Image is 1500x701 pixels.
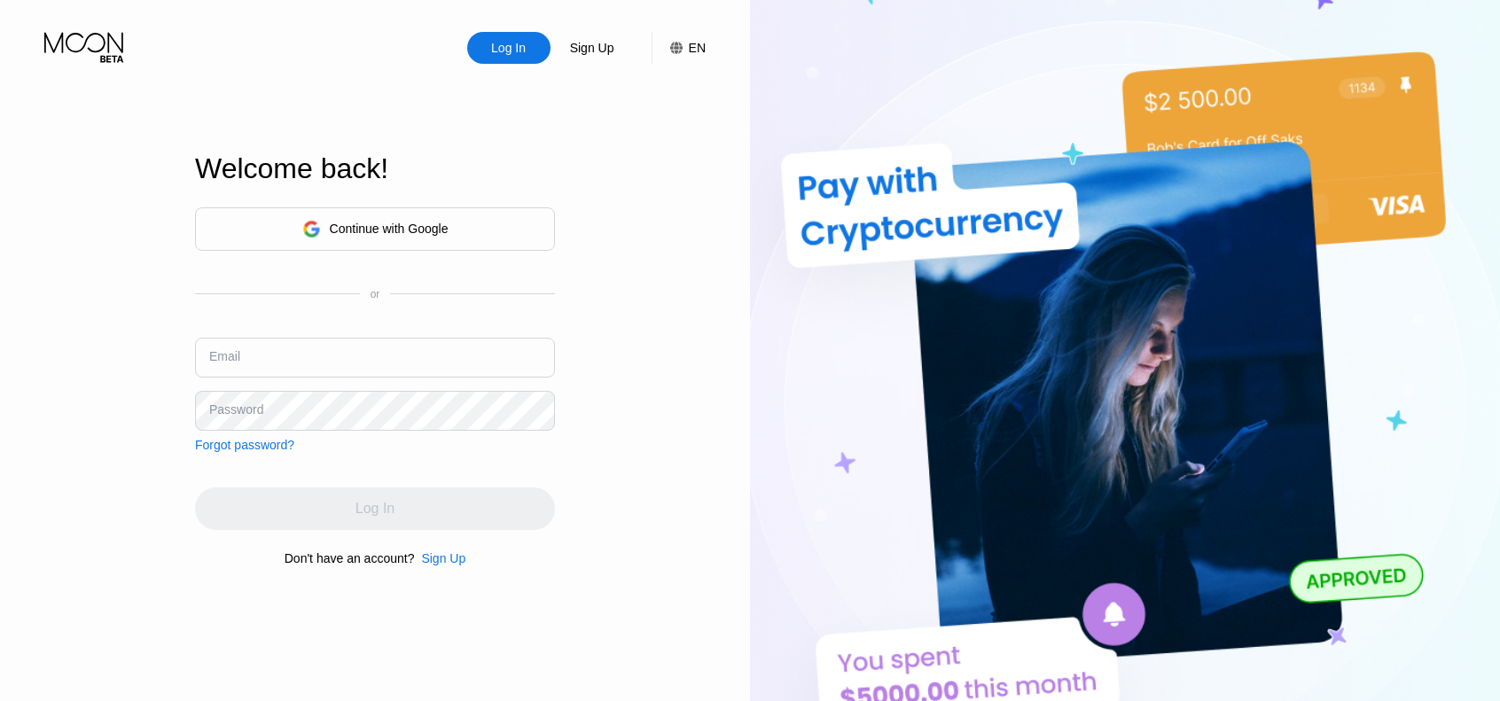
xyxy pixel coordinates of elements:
div: Continue with Google [195,207,555,251]
div: or [371,288,380,300]
div: Sign Up [414,551,465,565]
div: Don't have an account? [285,551,415,565]
div: Password [209,402,263,417]
div: Continue with Google [330,222,449,236]
div: Log In [467,32,551,64]
div: Sign Up [568,39,616,57]
div: Welcome back! [195,152,555,185]
div: Sign Up [421,551,465,565]
div: Log In [489,39,527,57]
div: Forgot password? [195,438,294,452]
div: Email [209,349,240,363]
div: EN [689,41,706,55]
div: EN [652,32,706,64]
div: Sign Up [551,32,634,64]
